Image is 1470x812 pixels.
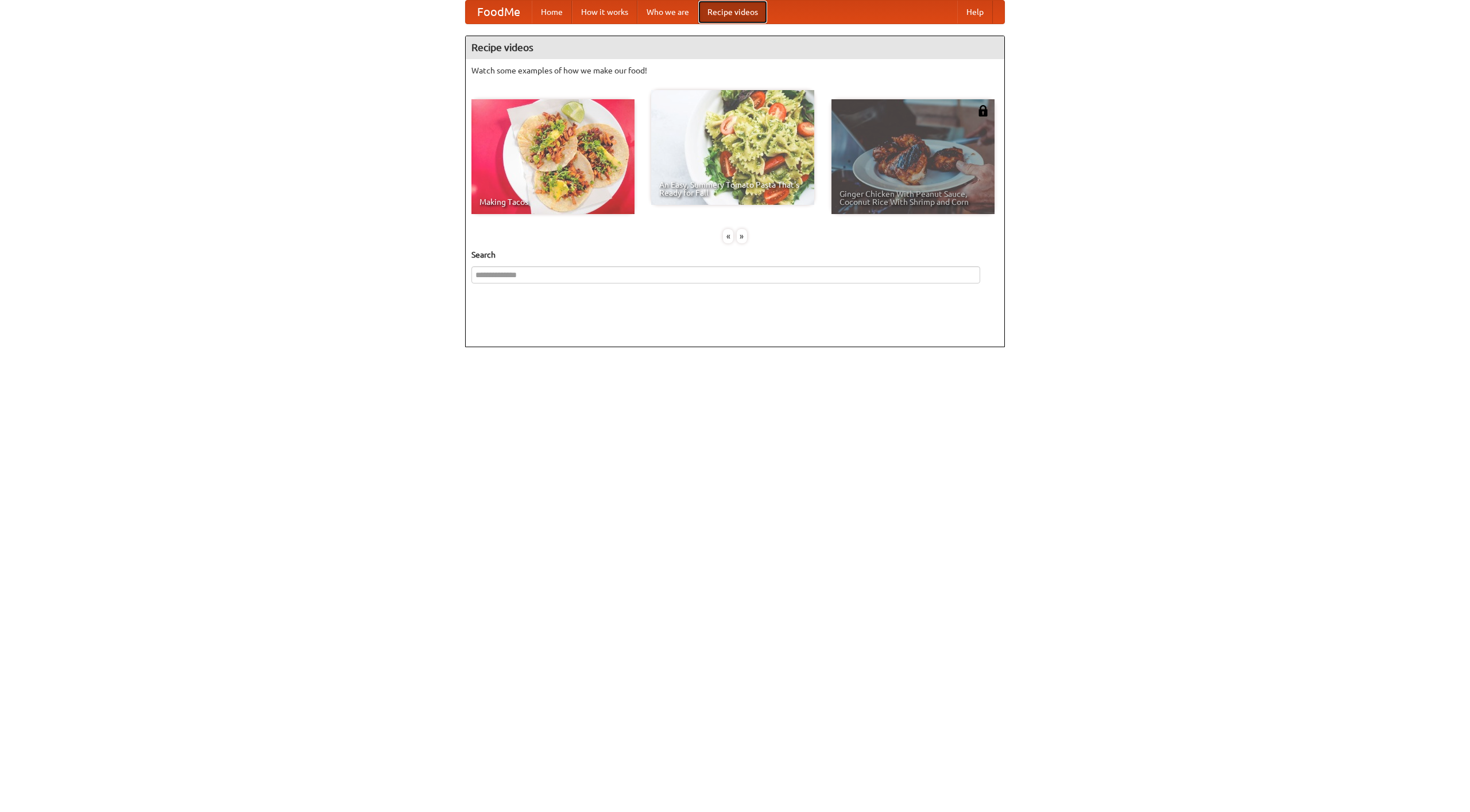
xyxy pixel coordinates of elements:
img: 483408.png [977,105,989,116]
a: An Easy, Summery Tomato Pasta That's Ready for Fall [651,90,814,205]
a: Who we are [637,1,698,24]
a: Making Tacos [471,99,635,214]
div: « [723,229,733,243]
h5: Search [471,249,999,261]
a: Recipe videos [698,1,767,24]
span: Making Tacos [479,198,626,206]
a: How it works [572,1,637,24]
p: Watch some examples of how we make our food! [471,65,999,76]
a: FoodMe [466,1,532,24]
a: Home [532,1,572,24]
a: Help [957,1,993,24]
div: » [737,229,747,243]
span: An Easy, Summery Tomato Pasta That's Ready for Fall [659,181,806,197]
h4: Recipe videos [466,36,1004,59]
